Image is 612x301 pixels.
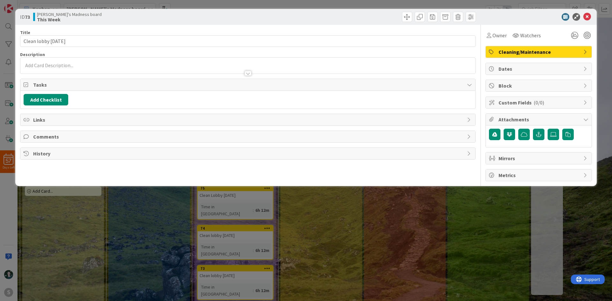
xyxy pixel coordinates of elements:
[499,65,580,73] span: Dates
[499,99,580,106] span: Custom Fields
[492,32,507,39] span: Owner
[20,13,30,21] span: ID
[33,116,464,124] span: Links
[37,17,102,22] b: This Week
[37,12,102,17] span: [PERSON_NAME]'s Madness board
[20,30,30,35] label: Title
[24,94,68,105] button: Add Checklist
[499,116,580,123] span: Attachments
[33,81,464,89] span: Tasks
[534,99,544,106] span: ( 0/0 )
[13,1,29,9] span: Support
[33,150,464,157] span: History
[20,35,476,47] input: type card name here...
[499,82,580,90] span: Block
[33,133,464,140] span: Comments
[25,14,30,20] b: 73
[520,32,541,39] span: Watchers
[499,154,580,162] span: Mirrors
[499,48,580,56] span: Cleaning/Maintenance
[499,171,580,179] span: Metrics
[20,52,45,57] span: Description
